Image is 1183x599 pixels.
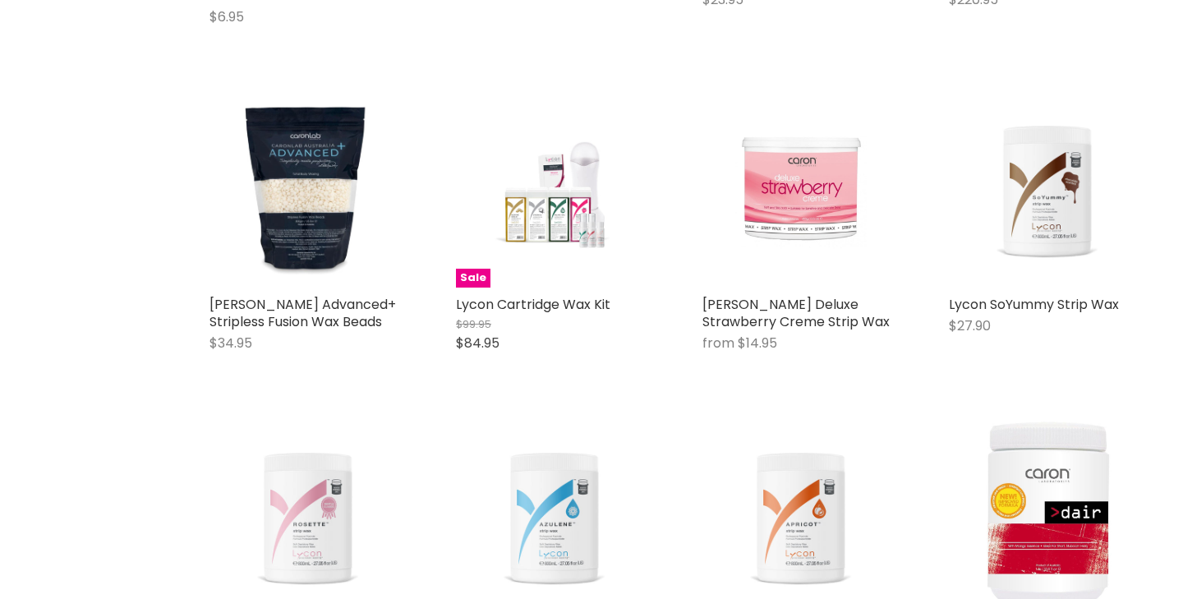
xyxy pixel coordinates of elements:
[702,295,890,331] a: [PERSON_NAME] Deluxe Strawberry Creme Strip Wax
[949,90,1146,288] img: Lycon SoYummy Strip Wax
[949,295,1119,314] a: Lycon SoYummy Strip Wax
[209,90,407,288] a: Caron Advanced+ Stripless Fusion Wax Beads
[456,334,499,352] span: $84.95
[456,90,653,288] img: Lycon Cartridge Wax Kit
[456,316,491,332] span: $99.95
[209,295,396,331] a: [PERSON_NAME] Advanced+ Stripless Fusion Wax Beads
[738,334,777,352] span: $14.95
[456,269,490,288] span: Sale
[702,90,900,288] a: Caron Deluxe Strawberry Creme Strip Wax
[456,295,610,314] a: Lycon Cartridge Wax Kit
[702,334,734,352] span: from
[949,316,991,335] span: $27.90
[456,90,653,288] a: Lycon Cartridge Wax KitSale
[209,7,244,26] span: $6.95
[209,334,252,352] span: $34.95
